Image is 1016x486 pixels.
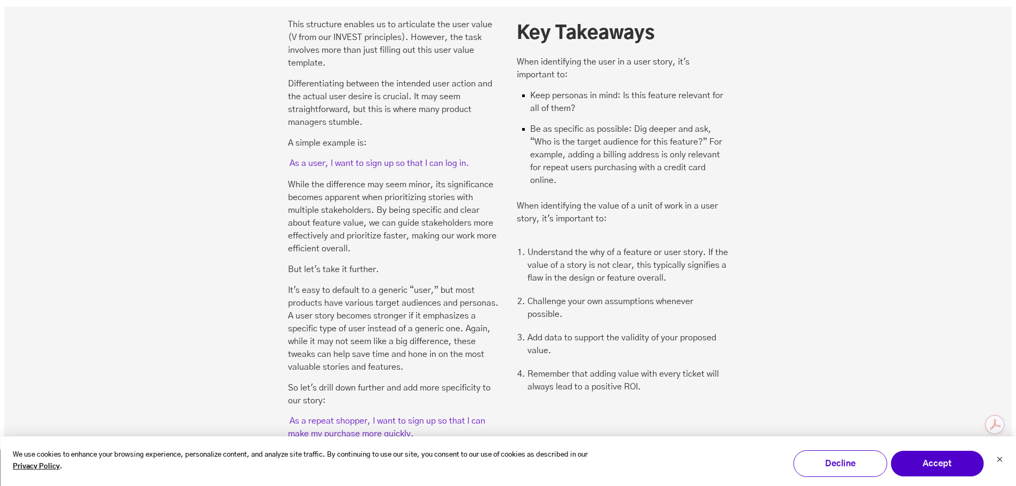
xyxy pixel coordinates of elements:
p: This structure enables us to articulate the user value (V from our INVEST principles). However, t... [288,18,499,69]
mark: As a user, I want to sign up so that I can log in. [288,157,471,169]
p: While the difference may seem minor, its significance becomes apparent when prioritizing stories ... [288,178,499,255]
a: Privacy Policy [13,461,60,473]
button: Decline [793,450,887,477]
button: Dismiss cookie banner [996,455,1003,466]
p: Differentiating between the intended user action and the actual user desire is crucial. It may se... [288,77,499,129]
li: Keep personas in mind: Is this feature relevant for all of them? [517,89,728,123]
p: We use cookies to enhance your browsing experience, personalize content, and analyze site traffic... [13,449,597,474]
li: Understand the why of a feature or user story. If the value of a story is not clear, this typical... [527,246,728,284]
p: So let's drill down further and add more specificity to our story: [288,381,499,407]
p: It's easy to default to a generic “user,” but most products have various target audiences and per... [288,284,499,373]
li: Remember that adding value with every ticket will always lead to a positive ROI. [527,368,728,393]
p: But let's take it further. [288,263,499,276]
li: Add data to support the validity of your proposed value. [527,331,728,357]
p: A simple example is: [288,137,499,149]
button: Accept [890,450,984,477]
h2: Key Takeaways [517,22,728,45]
p: When identifying the value of a unit of work in a user story, it's important to: [517,200,728,225]
mark: As a repeat shopper, I want to sign up so that I can make my purchase more quickly. [288,415,485,440]
p: When identifying the user in a user story, it's important to: [517,55,728,81]
li: Be as specific as possible: Dig deeper and ask, “Who is the target audience for this feature?” Fo... [517,123,728,187]
li: Challenge your own assumptions whenever possible. [527,295,728,321]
